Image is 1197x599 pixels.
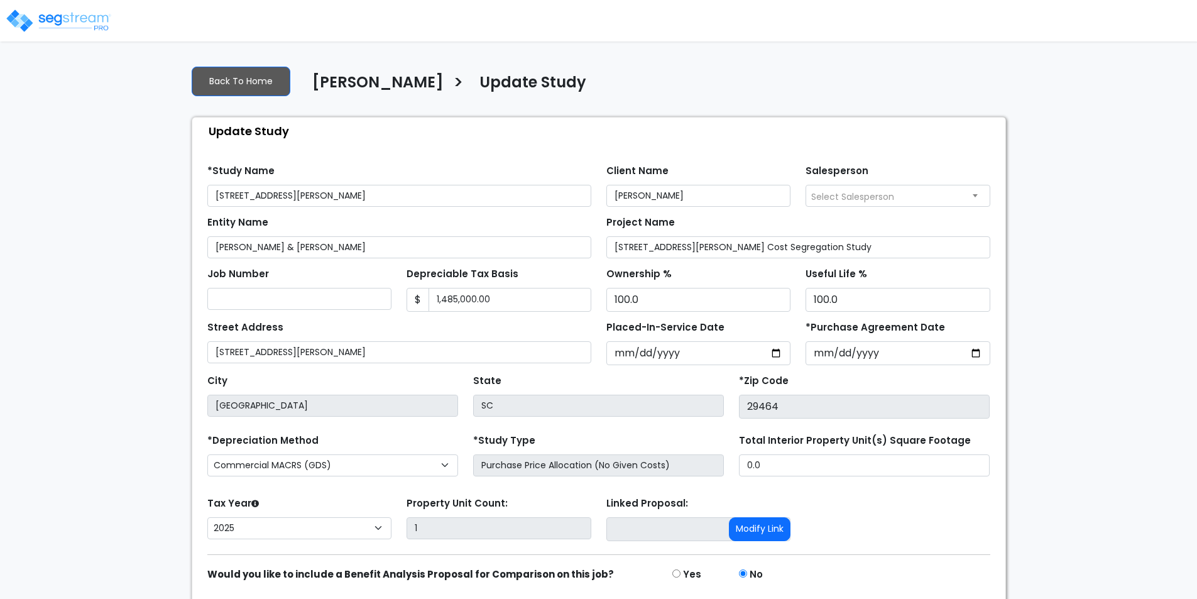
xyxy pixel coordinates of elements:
[473,374,501,388] label: State
[806,321,945,335] label: *Purchase Agreement Date
[207,568,614,581] strong: Would you like to include a Benefit Analysis Proposal for Comparison on this job?
[5,8,112,33] img: logo_pro_r.png
[207,236,591,258] input: Entity Name
[606,216,675,230] label: Project Name
[606,288,791,312] input: Ownership
[606,164,669,179] label: Client Name
[606,185,791,207] input: Client Name
[739,454,990,476] input: total square foot
[407,497,508,511] label: Property Unit Count:
[806,164,868,179] label: Salesperson
[606,267,672,282] label: Ownership %
[811,190,894,203] span: Select Salesperson
[207,341,591,363] input: Street Address
[407,517,591,539] input: Building Count
[207,267,269,282] label: Job Number
[207,321,283,335] label: Street Address
[606,321,724,335] label: Placed-In-Service Date
[739,395,990,419] input: Zip Code
[429,288,591,312] input: 0.00
[207,216,268,230] label: Entity Name
[312,74,444,95] h4: [PERSON_NAME]
[207,497,259,511] label: Tax Year
[199,118,1005,145] div: Update Study
[473,434,535,448] label: *Study Type
[407,267,518,282] label: Depreciable Tax Basis
[207,164,275,179] label: *Study Name
[207,434,319,448] label: *Depreciation Method
[750,568,763,582] label: No
[806,288,990,312] input: Depreciation
[453,72,464,97] h3: >
[207,185,591,207] input: Study Name
[470,74,586,100] a: Update Study
[192,67,290,96] a: Back To Home
[729,517,790,541] button: Modify Link
[479,74,586,95] h4: Update Study
[739,374,789,388] label: *Zip Code
[739,434,971,448] label: Total Interior Property Unit(s) Square Footage
[606,497,688,511] label: Linked Proposal:
[606,236,990,258] input: Project Name
[806,267,867,282] label: Useful Life %
[303,74,444,100] a: [PERSON_NAME]
[207,374,227,388] label: City
[407,288,429,312] span: $
[806,341,990,365] input: Purchase Date
[683,568,701,582] label: Yes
